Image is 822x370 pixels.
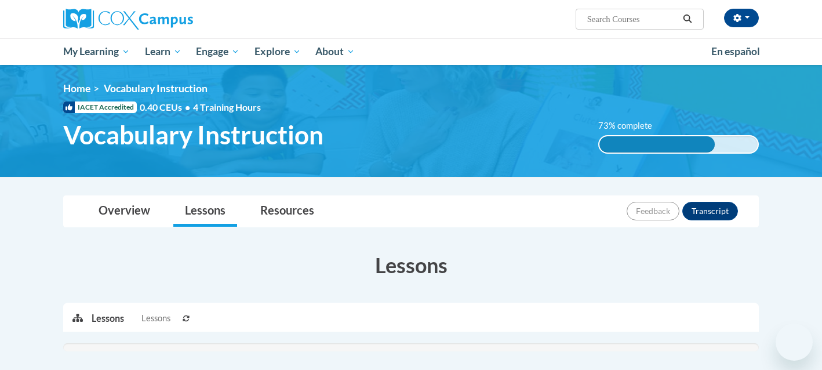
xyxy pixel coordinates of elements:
[188,38,247,65] a: Engage
[63,45,130,59] span: My Learning
[92,312,124,325] p: Lessons
[140,101,193,114] span: 0.40 CEUs
[63,251,759,280] h3: Lessons
[249,196,326,227] a: Resources
[63,9,283,30] a: Cox Campus
[196,45,239,59] span: Engage
[315,45,355,59] span: About
[679,12,696,26] button: Search
[711,45,760,57] span: En español
[185,101,190,113] span: •
[586,12,679,26] input: Search Courses
[63,119,323,150] span: Vocabulary Instruction
[173,196,237,227] a: Lessons
[247,38,308,65] a: Explore
[193,101,261,113] span: 4 Training Hours
[776,324,813,361] iframe: Button to launch messaging window
[599,136,715,153] div: 73% complete
[724,9,759,27] button: Account Settings
[704,39,768,64] a: En español
[145,45,181,59] span: Learn
[63,101,137,113] span: IACET Accredited
[682,202,738,220] button: Transcript
[56,38,137,65] a: My Learning
[137,38,189,65] a: Learn
[104,82,208,95] span: Vocabulary Instruction
[254,45,301,59] span: Explore
[308,38,363,65] a: About
[598,119,665,132] label: 73% complete
[627,202,679,220] button: Feedback
[63,82,90,95] a: Home
[141,312,170,325] span: Lessons
[87,196,162,227] a: Overview
[46,38,776,65] div: Main menu
[63,9,193,30] img: Cox Campus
